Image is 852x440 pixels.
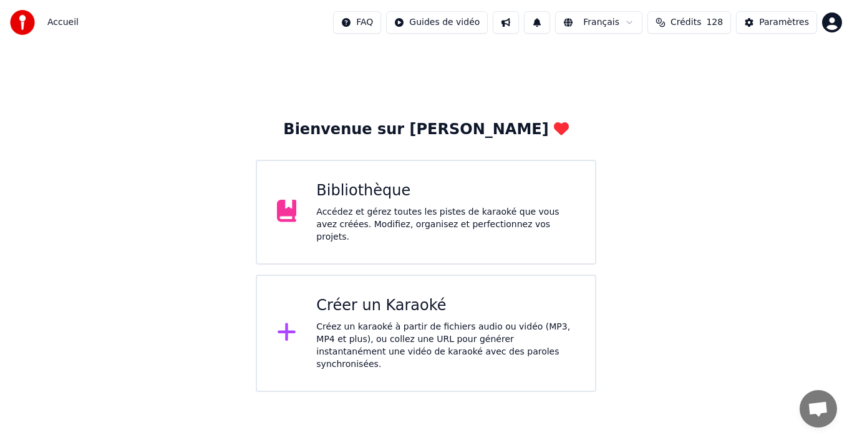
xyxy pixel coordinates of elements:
div: Paramètres [759,16,809,29]
button: Paramètres [736,11,817,34]
div: Bibliothèque [316,181,575,201]
span: 128 [706,16,723,29]
div: Bienvenue sur [PERSON_NAME] [283,120,568,140]
button: Crédits128 [647,11,731,34]
span: Accueil [47,16,79,29]
button: Guides de vidéo [386,11,488,34]
div: Créez un karaoké à partir de fichiers audio ou vidéo (MP3, MP4 et plus), ou collez une URL pour g... [316,321,575,371]
nav: breadcrumb [47,16,79,29]
div: Accédez et gérez toutes les pistes de karaoké que vous avez créées. Modifiez, organisez et perfec... [316,206,575,243]
span: Crédits [670,16,701,29]
div: Ouvrir le chat [800,390,837,428]
img: youka [10,10,35,35]
div: Créer un Karaoké [316,296,575,316]
button: FAQ [333,11,381,34]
